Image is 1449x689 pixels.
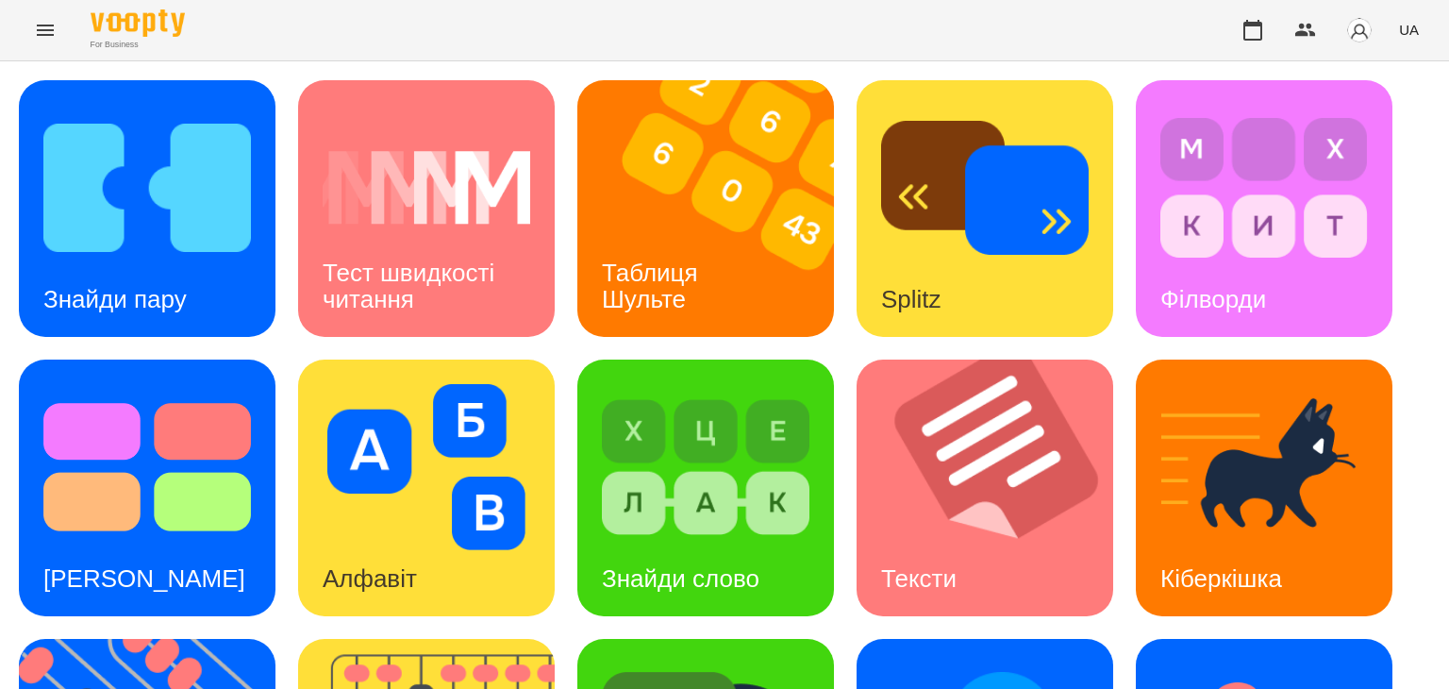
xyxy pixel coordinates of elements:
h3: Таблиця Шульте [602,259,705,312]
a: АлфавітАлфавіт [298,360,555,616]
span: For Business [91,39,185,51]
h3: Філворди [1160,285,1266,313]
img: Таблиця Шульте [577,80,858,337]
img: Алфавіт [323,384,530,550]
h3: Кіберкішка [1160,564,1282,593]
a: ТекстиТексти [857,360,1113,616]
img: Кіберкішка [1160,384,1368,550]
img: Філворди [1160,105,1368,271]
a: Знайди словоЗнайди слово [577,360,834,616]
button: UA [1391,12,1426,47]
h3: Тест швидкості читання [323,259,501,312]
a: Тест Струпа[PERSON_NAME] [19,360,275,616]
h3: Алфавіт [323,564,417,593]
span: UA [1399,20,1419,40]
img: Знайди пару [43,105,251,271]
a: Тест швидкості читанняТест швидкості читання [298,80,555,337]
h3: Тексти [881,564,957,593]
img: Тексти [857,360,1137,616]
img: Тест швидкості читання [323,105,530,271]
h3: [PERSON_NAME] [43,564,245,593]
button: Menu [23,8,68,53]
a: SplitzSplitz [857,80,1113,337]
img: avatar_s.png [1346,17,1373,43]
h3: Знайди слово [602,564,759,593]
img: Тест Струпа [43,384,251,550]
img: Знайди слово [602,384,809,550]
a: Знайди паруЗнайди пару [19,80,275,337]
img: Voopty Logo [91,9,185,37]
img: Splitz [881,105,1089,271]
a: ФілвордиФілворди [1136,80,1392,337]
h3: Splitz [881,285,941,313]
a: КіберкішкаКіберкішка [1136,360,1392,616]
h3: Знайди пару [43,285,187,313]
a: Таблиця ШультеТаблиця Шульте [577,80,834,337]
